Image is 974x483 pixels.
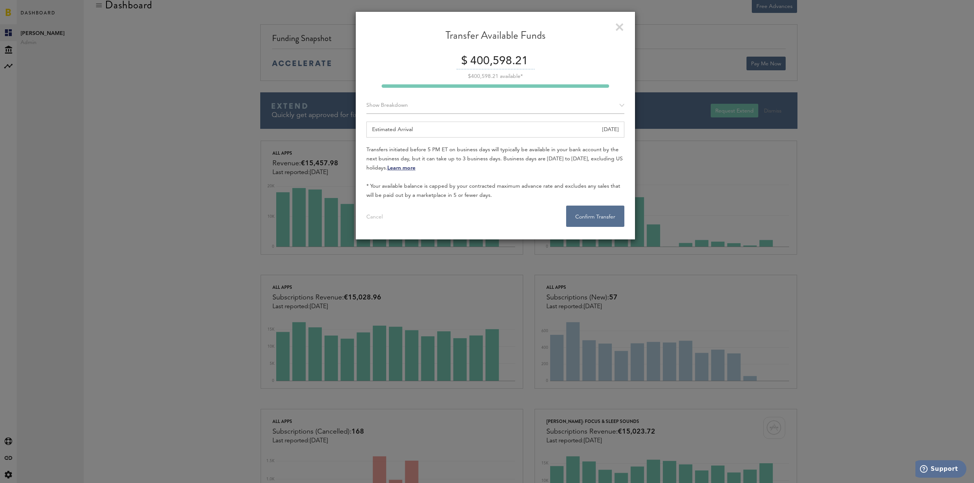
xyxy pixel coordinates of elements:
[915,460,966,479] iframe: Opens a widget where you can find more information
[366,145,624,200] div: Transfers initiated before 5 PM ET on business days will typically be available in your bank acco...
[366,74,624,79] div: $400,598.21 available*
[366,122,624,138] div: Estimated Arrival
[366,97,624,114] div: Breakdown
[457,54,468,70] div: $
[566,206,624,227] button: Confirm Transfer
[387,165,415,171] a: Learn more
[602,122,619,137] div: [DATE]
[357,206,392,227] button: Cancel
[366,103,379,108] span: Show
[366,29,624,48] div: Transfer Available Funds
